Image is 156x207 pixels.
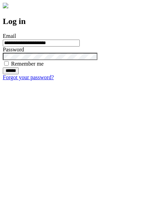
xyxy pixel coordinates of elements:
label: Remember me [11,61,44,67]
label: Email [3,33,16,39]
label: Password [3,47,24,52]
h2: Log in [3,17,153,26]
a: Forgot your password? [3,74,54,80]
img: logo-4e3dc11c47720685a147b03b5a06dd966a58ff35d612b21f08c02c0306f2b779.png [3,3,8,8]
